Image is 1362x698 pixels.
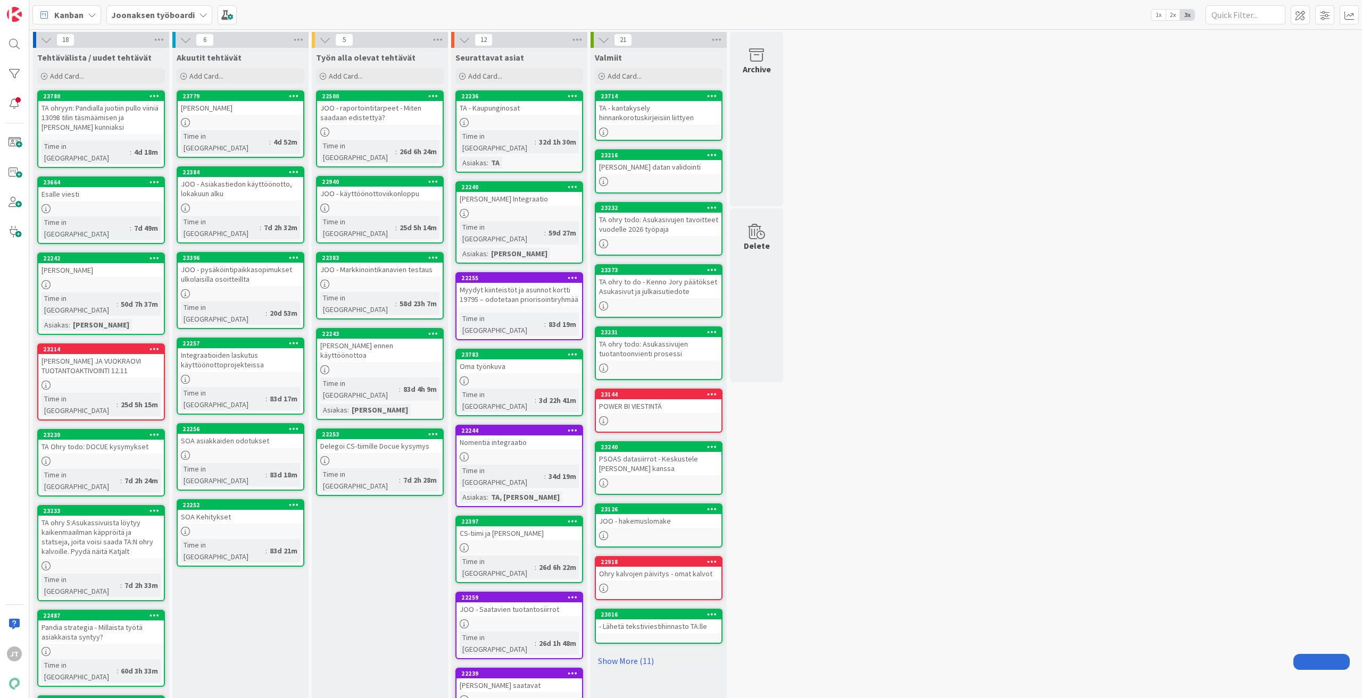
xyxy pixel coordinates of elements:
div: [PERSON_NAME] [349,404,411,416]
span: Valmiit [595,52,622,63]
div: 23783 [461,351,582,358]
div: [PERSON_NAME] datan validointi [596,160,721,174]
div: 23232TA ohry todo: Asukasivujen tavoitteet vuodelle 2026 työpaja [596,203,721,236]
div: 60d 3h 33m [118,665,161,677]
div: 83d 21m [267,545,300,557]
div: Time in [GEOGRAPHIC_DATA] [181,301,265,325]
div: 23214 [43,346,164,353]
span: : [117,665,118,677]
img: Visit kanbanzone.com [7,7,22,22]
div: 23396JOO - pysäköintipaikkasopimukset ulkolaisilla osoitteillta [178,253,303,286]
div: Pandia strategia - Millaista työtä asiakkaista syntyy? [38,620,164,644]
div: 7d 2h 28m [401,474,439,486]
div: Esalle viesti [38,187,164,201]
span: : [535,394,536,406]
div: Asiakas [460,157,487,169]
span: : [487,491,488,503]
div: 22253Delegoi CS-tiimille Docue kysymys [317,430,443,453]
div: Time in [GEOGRAPHIC_DATA] [41,393,117,416]
div: 22242 [43,255,164,262]
div: 22384 [178,167,303,177]
div: Asiakas [460,491,487,503]
div: 7d 49m [131,222,161,234]
div: 23016- Lähetä tekstiviestihinnasto TA:lle [596,610,721,633]
div: SOA asiakkaiden odotukset [178,434,303,448]
div: Oma työnkuva [456,359,582,373]
div: 22257 [182,340,303,347]
span: 12 [475,33,493,46]
div: Asiakas [41,319,69,331]
span: : [535,136,536,148]
div: TA ohryyn: Pandialla juotiin pullo viiniä 13098 tilin täsmäämisen ja [PERSON_NAME] kunniaksi [38,101,164,134]
div: 23214 [38,344,164,354]
div: 22383 [317,253,443,263]
div: 22259JOO - Saatavien tuotantosiirrot [456,593,582,616]
a: Show More (11) [595,652,722,669]
div: Time in [GEOGRAPHIC_DATA] [181,216,260,239]
span: : [347,404,349,416]
div: 22384 [182,169,303,176]
div: Time in [GEOGRAPHIC_DATA] [460,389,535,412]
div: CS-tiimi ja [PERSON_NAME] [456,526,582,540]
div: 23233 [43,507,164,515]
div: Time in [GEOGRAPHIC_DATA] [41,140,130,164]
div: 23230TA Ohry todo: DOCUE kysymykset [38,430,164,453]
span: : [260,222,261,233]
span: : [395,222,397,233]
div: 26d 6h 24m [397,146,439,157]
div: 25d 5h 14m [397,222,439,233]
div: Time in [GEOGRAPHIC_DATA] [41,574,120,597]
div: 23230 [43,431,164,439]
div: Time in [GEOGRAPHIC_DATA] [320,468,399,492]
span: Add Card... [329,71,363,81]
span: 21 [614,33,632,46]
div: JOO - hakemuslomake [596,514,721,528]
div: TA ohry 5:Asukassivuista löytyy kaikenmaailman käppröitä ja statseja, joita voisi saada TA:N ohry... [38,516,164,558]
div: POWER BI VIESTINTÄ [596,399,721,413]
div: 58d 23h 7m [397,298,439,309]
div: JOO - Asiakastiedon käyttöönotto, lokakuun alku [178,177,303,200]
div: 22397CS-tiimi ja [PERSON_NAME] [456,517,582,540]
div: 23373TA ohry to do - Kenno Jory päätökset Asukasivut ja julkaisutiedote [596,265,721,298]
div: Myydyt kiinteistöt ja asunnot kortti 19795 – odotetaan priorisointiryhmää [456,283,582,306]
div: 26d 1h 48m [536,637,579,649]
div: 22940JOO - käyttöönottoviikonloppu [317,177,443,200]
div: 22239 [461,670,582,677]
div: Time in [GEOGRAPHIC_DATA] [320,377,399,401]
span: Add Card... [608,71,642,81]
div: 22236TA - Kaupunginosat [456,91,582,115]
div: [PERSON_NAME] Integraatio [456,192,582,206]
div: 22255 [456,273,582,283]
span: 6 [196,33,214,46]
div: 23664 [38,178,164,187]
span: Add Card... [468,71,502,81]
div: TA - Kaupunginosat [456,101,582,115]
div: Time in [GEOGRAPHIC_DATA] [41,216,130,240]
span: : [487,248,488,259]
span: : [399,383,401,395]
div: TA Ohry todo: DOCUE kysymykset [38,440,164,453]
div: 23144 [596,390,721,399]
div: 22243 [317,329,443,339]
div: 3d 22h 41m [536,394,579,406]
div: 22253 [317,430,443,439]
div: 23396 [178,253,303,263]
div: 22259 [456,593,582,602]
div: 23216 [596,150,721,160]
div: 22384JOO - Asiakastiedon käyttöönotto, lokakuun alku [178,167,303,200]
div: 23216[PERSON_NAME] datan validointi [596,150,721,174]
div: Time in [GEOGRAPHIC_DATA] [181,463,265,486]
div: JOO - Markkinointikanavien testaus [317,263,443,276]
span: : [544,470,546,482]
span: Seurattavat asiat [455,52,524,63]
div: 22487 [38,611,164,620]
div: 22242[PERSON_NAME] [38,254,164,277]
div: 4d 52m [271,136,300,148]
div: 50d 7h 37m [118,298,161,310]
div: Delete [744,239,770,252]
div: 23779 [178,91,303,101]
span: Akuutit tehtävät [177,52,242,63]
div: 22487 [43,612,164,619]
div: 23240 [601,443,721,451]
div: 23780 [43,92,164,100]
